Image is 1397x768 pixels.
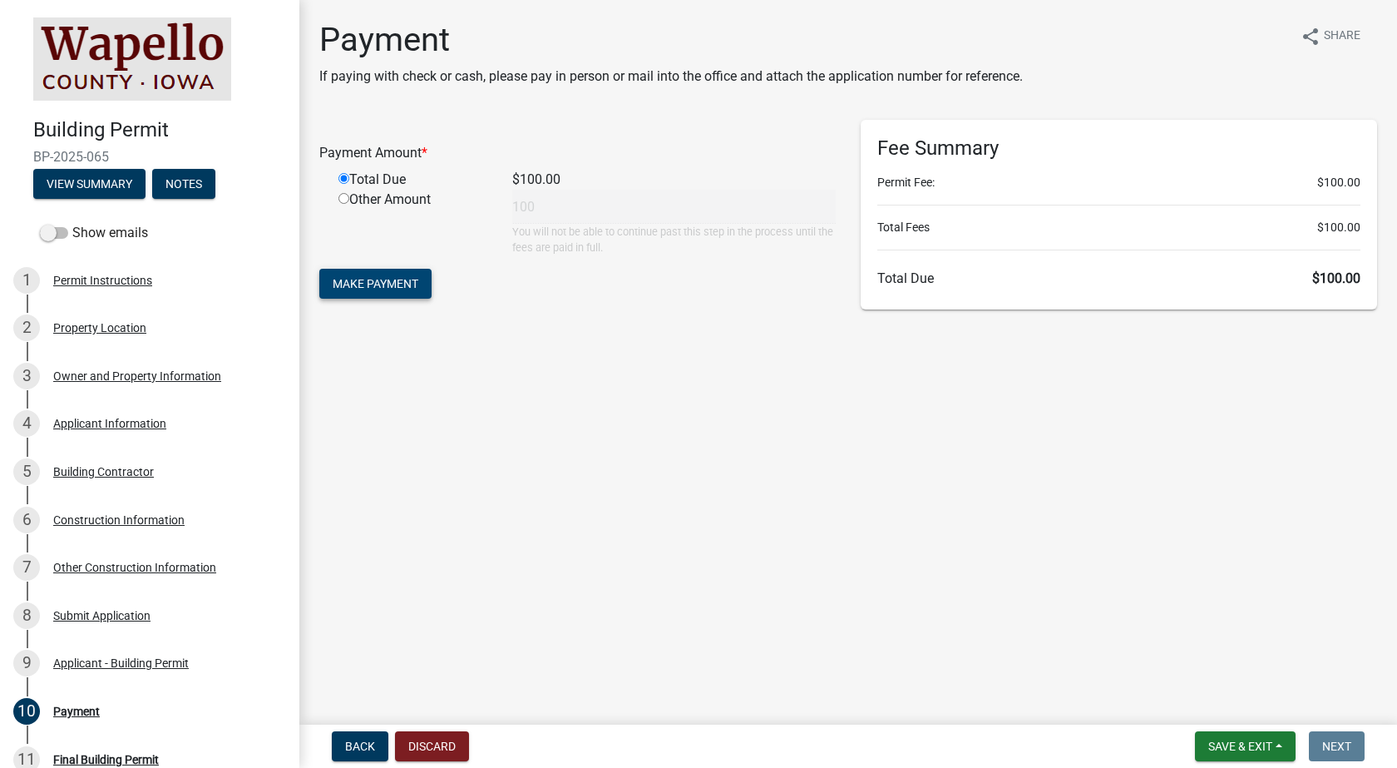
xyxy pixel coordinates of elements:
div: $100.00 [500,170,848,190]
div: Other Amount [326,190,500,255]
div: 7 [13,554,40,581]
div: Submit Application [53,610,151,622]
div: 8 [13,602,40,629]
div: Total Due [326,170,500,190]
li: Total Fees [877,219,1360,236]
span: BP-2025-065 [33,149,266,165]
div: Permit Instructions [53,275,152,286]
label: Show emails [40,223,148,243]
div: 2 [13,315,40,341]
button: shareShare [1287,20,1374,52]
i: share [1301,27,1320,47]
span: Make Payment [333,277,418,290]
li: Permit Fee: [877,174,1360,191]
div: Applicant - Building Permit [53,657,189,669]
span: $100.00 [1312,270,1360,286]
div: Owner and Property Information [53,370,221,382]
button: Discard [395,731,469,761]
div: Applicant Information [53,418,166,429]
button: Notes [152,169,215,199]
div: Payment [53,706,100,717]
wm-modal-confirm: Notes [152,178,215,191]
button: Next [1309,731,1365,761]
div: 4 [13,410,40,437]
div: Payment Amount [307,143,848,163]
button: Make Payment [319,269,432,299]
img: Wapello County, Iowa [33,17,231,101]
div: 6 [13,507,40,533]
h4: Building Permit [33,118,286,142]
div: 3 [13,363,40,389]
div: Property Location [53,322,146,334]
button: View Summary [33,169,146,199]
span: $100.00 [1317,219,1360,236]
div: Building Contractor [53,466,154,478]
span: Next [1322,740,1351,753]
h1: Payment [319,20,1023,60]
div: 10 [13,698,40,725]
span: Save & Exit [1208,740,1272,753]
p: If paying with check or cash, please pay in person or mail into the office and attach the applica... [319,67,1023,87]
div: 5 [13,458,40,485]
h6: Total Due [877,270,1360,286]
div: Other Construction Information [53,562,216,573]
div: 9 [13,650,40,676]
div: Construction Information [53,514,185,526]
span: $100.00 [1317,174,1360,191]
button: Save & Exit [1195,731,1296,761]
wm-modal-confirm: Summary [33,178,146,191]
button: Back [332,731,388,761]
span: Share [1324,27,1360,47]
div: 1 [13,267,40,294]
h6: Fee Summary [877,136,1360,161]
div: Final Building Permit [53,754,159,766]
span: Back [345,740,375,753]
